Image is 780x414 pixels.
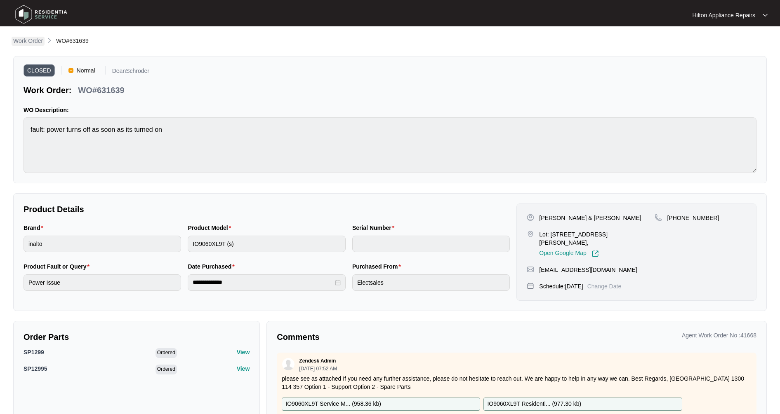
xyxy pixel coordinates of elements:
p: WO#631639 [78,84,124,96]
input: Product Fault or Query [24,274,181,291]
img: map-pin [527,282,534,290]
p: Work Order [13,37,43,45]
p: Agent Work Order No : 41668 [682,331,756,339]
p: please see as attached If you need any further assistance, please do not hesitate to reach out. W... [282,374,752,391]
p: WO Description: [24,106,756,114]
img: residentia service logo [12,2,70,27]
input: Date Purchased [193,278,333,287]
span: WO#631639 [56,37,89,44]
input: Brand [24,236,181,252]
img: user-pin [527,214,534,221]
img: dropdown arrow [763,13,768,17]
label: Purchased From [352,262,404,271]
label: Brand [24,224,47,232]
p: Hilton Appliance Repairs [692,11,755,19]
p: [PHONE_NUMBER] [667,214,719,222]
img: map-pin [655,214,662,221]
p: Change Date [587,282,622,290]
span: Ordered [156,365,177,374]
label: Product Model [188,224,234,232]
span: Normal [73,64,99,77]
p: [DATE] 07:52 AM [299,366,337,371]
a: Work Order [12,37,45,46]
p: [EMAIL_ADDRESS][DOMAIN_NAME] [539,266,637,274]
p: View [237,348,250,356]
p: DeanSchroder [112,68,149,77]
p: Work Order: [24,84,71,96]
p: IO9060XL9T Residenti... ( 977.30 kb ) [487,400,581,409]
img: chevron-right [46,37,53,44]
span: Ordered [156,348,177,358]
img: map-pin [527,266,534,273]
label: Product Fault or Query [24,262,93,271]
label: Date Purchased [188,262,238,271]
p: Lot: [STREET_ADDRESS][PERSON_NAME], [539,230,655,247]
span: SP1299 [24,349,44,356]
p: View [237,365,250,373]
textarea: fault: power turns off as soon as its turned on [24,117,756,173]
input: Product Model [188,236,345,252]
img: Link-External [591,250,599,257]
span: SP12995 [24,365,47,372]
p: Product Details [24,203,510,215]
p: IO9060XL9T Service M... ( 958.36 kb ) [285,400,381,409]
p: Order Parts [24,331,250,343]
img: Vercel Logo [68,68,73,73]
p: Comments [277,331,511,343]
a: Open Google Map [539,250,599,257]
input: Purchased From [352,274,510,291]
img: map-pin [527,230,534,238]
p: [PERSON_NAME] & [PERSON_NAME] [539,214,641,222]
p: Schedule: [DATE] [539,282,583,290]
input: Serial Number [352,236,510,252]
span: CLOSED [24,64,55,77]
p: Zendesk Admin [299,358,336,364]
label: Serial Number [352,224,398,232]
img: user.svg [282,358,295,370]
